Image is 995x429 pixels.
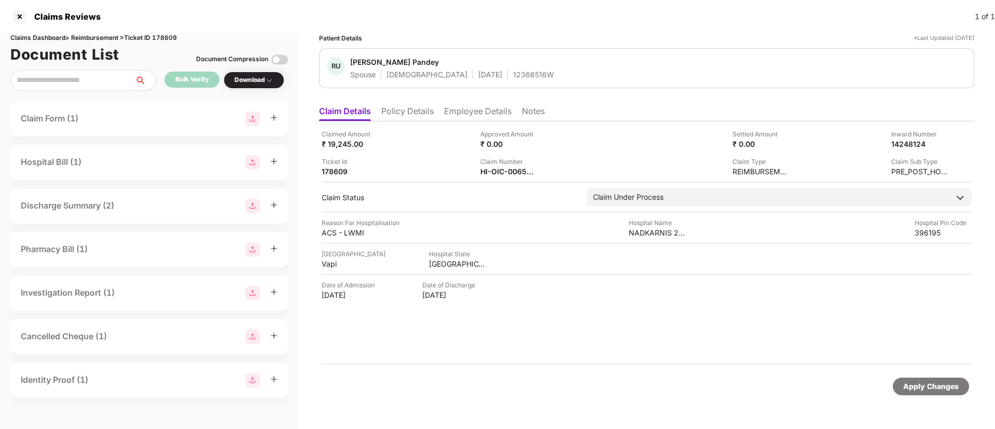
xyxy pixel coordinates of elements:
div: REIMBURSEMENT [733,167,790,176]
div: [DATE] [322,290,379,300]
div: Apply Changes [903,381,959,392]
div: Identity Proof (1) [21,373,88,386]
div: Vapi [322,259,379,269]
div: [GEOGRAPHIC_DATA] [429,259,486,269]
div: Date of Admission [322,280,379,290]
div: Hospital Name [629,218,686,228]
div: Spouse [350,70,376,79]
div: [DATE] [478,70,502,79]
div: RU [327,57,345,75]
span: plus [270,332,278,339]
div: Claimed Amount [322,129,379,139]
div: ₹ 0.00 [480,139,537,149]
div: HI-OIC-006544978(1) [480,167,537,176]
div: Claims Dashboard > Reimbursement > Ticket ID 178609 [10,33,288,43]
div: Claims Reviews [28,11,101,22]
div: 396195 [915,228,972,238]
span: plus [270,288,278,296]
div: Date of Discharge [422,280,479,290]
img: svg+xml;base64,PHN2ZyBpZD0iVG9nZ2xlLTMyeDMyIiB4bWxucz0iaHR0cDovL3d3dy53My5vcmcvMjAwMC9zdmciIHdpZH... [271,51,288,68]
div: Claim Sub Type [891,157,948,167]
div: 14248124 [891,139,948,149]
img: svg+xml;base64,PHN2ZyBpZD0iR3JvdXBfMjg4MTMiIGRhdGEtbmFtZT0iR3JvdXAgMjg4MTMiIHhtbG5zPSJodHRwOi8vd3... [245,373,260,388]
div: PRE_POST_HOSPITALIZATION_REIMBURSEMENT [891,167,948,176]
div: Claim Under Process [593,191,664,203]
button: search [134,70,156,91]
div: Discharge Summary (2) [21,199,114,212]
div: 178609 [322,167,379,176]
div: NADKARNIS 21ST CENTURY HOSPITALS PVT LTD [629,228,686,238]
div: Hospital State [429,249,486,259]
div: Reason For Hospitalisation [322,218,399,228]
div: Hospital Bill (1) [21,156,81,169]
span: search [134,76,156,85]
div: 12366516W [513,70,554,79]
div: Pharmacy Bill (1) [21,243,88,256]
div: [PERSON_NAME] Pandey [350,57,439,67]
li: Policy Details [381,106,434,121]
div: ₹ 0.00 [733,139,790,149]
img: svg+xml;base64,PHN2ZyBpZD0iR3JvdXBfMjg4MTMiIGRhdGEtbmFtZT0iR3JvdXAgMjg4MTMiIHhtbG5zPSJodHRwOi8vd3... [245,112,260,126]
div: [DATE] [422,290,479,300]
div: Approved Amount [480,129,537,139]
div: Inward Number [891,129,948,139]
div: Document Compression [196,54,268,64]
div: Claim Form (1) [21,112,78,125]
img: svg+xml;base64,PHN2ZyBpZD0iR3JvdXBfMjg4MTMiIGRhdGEtbmFtZT0iR3JvdXAgMjg4MTMiIHhtbG5zPSJodHRwOi8vd3... [245,286,260,300]
img: svg+xml;base64,PHN2ZyBpZD0iRHJvcGRvd24tMzJ4MzIiIHhtbG5zPSJodHRwOi8vd3d3LnczLm9yZy8yMDAwL3N2ZyIgd2... [265,76,273,85]
div: Download [234,75,273,85]
img: svg+xml;base64,PHN2ZyBpZD0iR3JvdXBfMjg4MTMiIGRhdGEtbmFtZT0iR3JvdXAgMjg4MTMiIHhtbG5zPSJodHRwOi8vd3... [245,242,260,257]
div: Claim Status [322,192,576,202]
div: Hospital Pin Code [915,218,972,228]
div: Cancelled Cheque (1) [21,330,107,343]
div: *Last Updated [DATE] [914,33,974,43]
div: Claim Number [480,157,537,167]
div: ACS - LWMI [322,228,379,238]
li: Notes [522,106,545,121]
h1: Document List [10,43,119,66]
span: plus [270,376,278,383]
div: Investigation Report (1) [21,286,115,299]
div: [DEMOGRAPHIC_DATA] [386,70,467,79]
div: Ticket Id [322,157,379,167]
img: svg+xml;base64,PHN2ZyBpZD0iR3JvdXBfMjg4MTMiIGRhdGEtbmFtZT0iR3JvdXAgMjg4MTMiIHhtbG5zPSJodHRwOi8vd3... [245,329,260,344]
span: plus [270,114,278,121]
img: downArrowIcon [955,192,965,203]
li: Claim Details [319,106,371,121]
img: svg+xml;base64,PHN2ZyBpZD0iR3JvdXBfMjg4MTMiIGRhdGEtbmFtZT0iR3JvdXAgMjg4MTMiIHhtbG5zPSJodHRwOi8vd3... [245,199,260,213]
div: Bulk Verify [175,75,209,85]
div: Claim Type [733,157,790,167]
span: plus [270,245,278,252]
div: 1 of 1 [975,11,995,22]
div: Settled Amount [733,129,790,139]
div: [GEOGRAPHIC_DATA] [322,249,385,259]
div: Patient Details [319,33,362,43]
li: Employee Details [444,106,512,121]
span: plus [270,201,278,209]
div: ₹ 19,245.00 [322,139,379,149]
img: svg+xml;base64,PHN2ZyBpZD0iR3JvdXBfMjg4MTMiIGRhdGEtbmFtZT0iR3JvdXAgMjg4MTMiIHhtbG5zPSJodHRwOi8vd3... [245,155,260,170]
span: plus [270,158,278,165]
